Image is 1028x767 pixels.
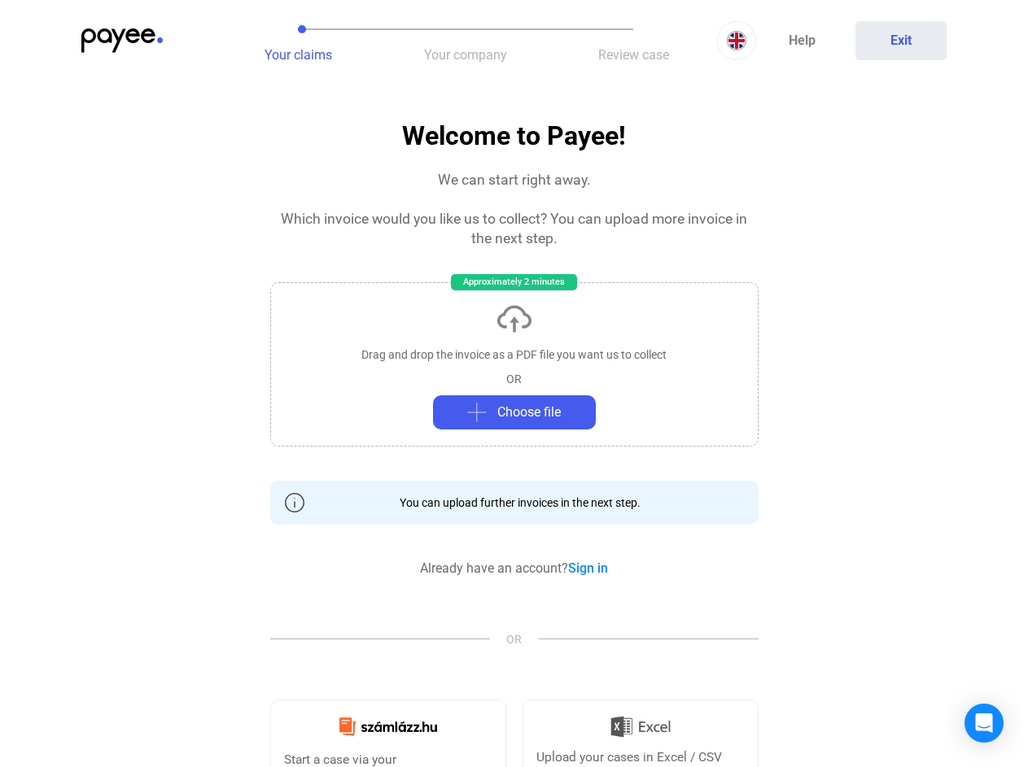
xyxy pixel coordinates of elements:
[495,299,534,338] img: upload-cloud
[717,21,756,60] button: EN
[756,21,847,60] a: Help
[497,403,561,422] span: Choose file
[270,209,759,248] div: Which invoice would you like us to collect? You can upload more invoice in the next step.
[965,704,1004,743] div: Open Intercom Messenger
[506,371,522,387] div: OR
[598,47,669,63] span: Review case
[285,493,304,512] img: info-grey-outline
[451,274,577,290] div: Approximately 2 minutes
[568,560,608,576] a: Sign in
[424,47,507,63] span: Your company
[265,47,332,63] span: Your claims
[330,708,447,745] img: Számlázz.hu
[855,21,947,60] button: Exit
[438,170,591,190] div: We can start right away.
[402,122,626,150] h1: Welcome to Payee!
[490,631,539,647] span: OR
[467,403,487,422] img: plus-grey
[361,346,667,363] div: Drag and drop the invoice as a PDF file you want us to collect
[727,31,746,50] img: EN
[433,395,596,429] button: plus-greyChoose file
[81,28,163,53] img: payee-logo
[610,710,671,744] img: Excel
[387,495,641,511] div: You can upload further invoices in the next step.
[420,559,608,578] div: Already have an account?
